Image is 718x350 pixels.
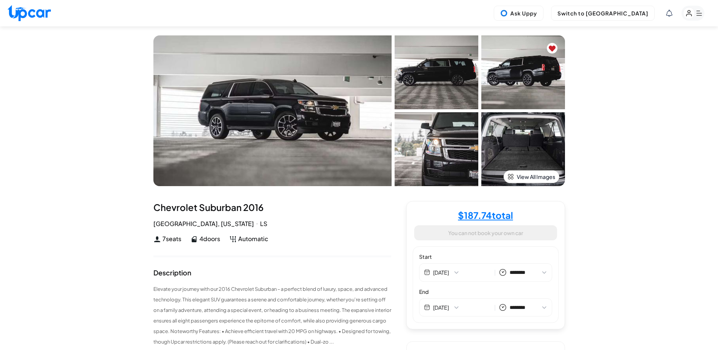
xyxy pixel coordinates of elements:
[153,201,391,213] div: Chevrolet Suburban 2016
[504,170,559,183] button: View All Images
[494,6,543,21] button: Ask Uppy
[547,43,557,53] button: Remove from favorites
[458,211,513,220] h4: $ 187.74 total
[199,234,220,243] span: 4 doors
[395,112,478,186] img: Car Image 3
[419,288,552,295] label: End
[481,35,565,109] img: Car Image 2
[494,303,496,312] span: |
[494,268,496,277] span: |
[162,234,181,243] span: 7 seats
[153,219,391,228] div: [GEOGRAPHIC_DATA], [US_STATE] LS
[433,304,491,311] button: [DATE]
[238,234,268,243] span: Automatic
[508,174,514,180] img: view-all
[153,269,191,276] div: Description
[551,6,655,21] button: Switch to [GEOGRAPHIC_DATA]
[414,225,557,240] button: You can not book your own car
[433,269,491,276] button: [DATE]
[481,112,565,186] img: Car Image 4
[517,173,555,180] span: View All Images
[153,284,391,347] p: Elevate your journey with our 2016 Chevrolet Suburban – a perfect blend of luxury, space, and adv...
[153,35,392,186] img: Car
[500,9,508,17] img: Uppy
[419,253,552,260] label: Start
[8,5,51,21] img: Upcar Logo
[395,35,478,109] img: Car Image 1
[666,10,672,17] div: View Notifications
